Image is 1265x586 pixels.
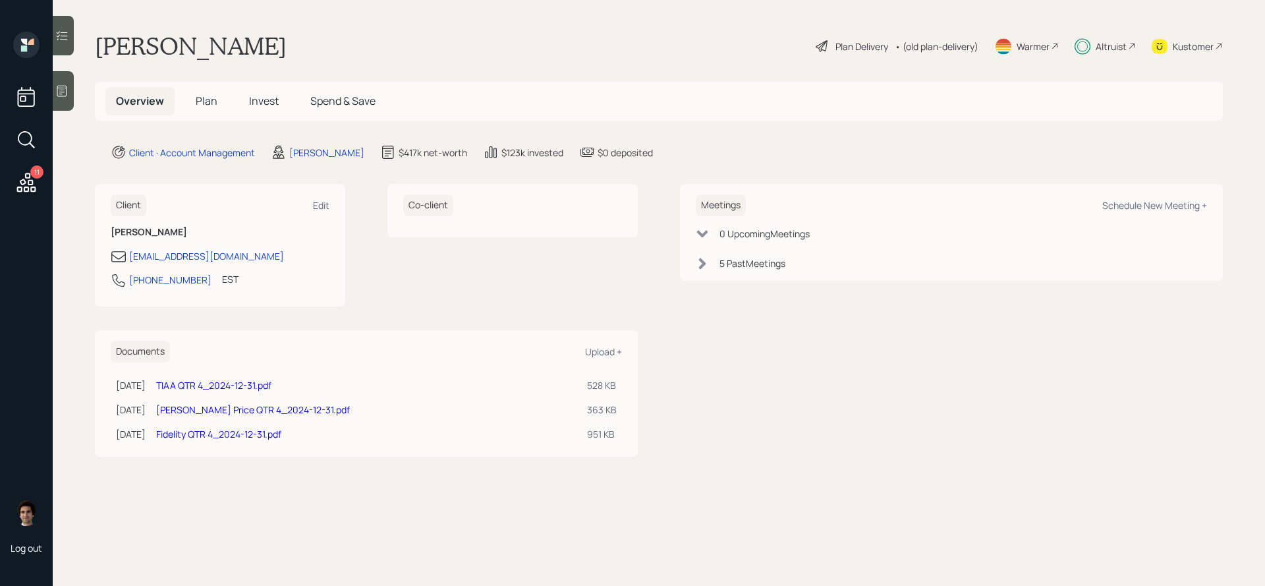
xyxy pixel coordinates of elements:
[116,94,164,108] span: Overview
[11,542,42,554] div: Log out
[289,146,364,160] div: [PERSON_NAME]
[719,227,810,241] div: 0 Upcoming Meeting s
[129,273,211,287] div: [PHONE_NUMBER]
[116,378,146,392] div: [DATE]
[403,194,453,216] h6: Co-client
[13,500,40,526] img: harrison-schaefer-headshot-2.png
[399,146,467,160] div: $417k net-worth
[1102,199,1207,212] div: Schedule New Meeting +
[30,165,43,179] div: 11
[111,227,329,238] h6: [PERSON_NAME]
[719,256,785,270] div: 5 Past Meeting s
[585,345,622,358] div: Upload +
[111,194,146,216] h6: Client
[196,94,217,108] span: Plan
[116,427,146,441] div: [DATE]
[587,427,617,441] div: 951 KB
[895,40,978,53] div: • (old plan-delivery)
[95,32,287,61] h1: [PERSON_NAME]
[156,379,271,392] a: TIAA QTR 4_2024-12-31.pdf
[156,428,281,440] a: Fidelity QTR 4_2024-12-31.pdf
[1096,40,1127,53] div: Altruist
[156,403,350,416] a: [PERSON_NAME] Price QTR 4_2024-12-31.pdf
[598,146,653,160] div: $0 deposited
[116,403,146,417] div: [DATE]
[587,403,617,417] div: 363 KB
[1017,40,1050,53] div: Warmer
[313,199,329,212] div: Edit
[587,378,617,392] div: 528 KB
[1173,40,1214,53] div: Kustomer
[129,249,284,263] div: [EMAIL_ADDRESS][DOMAIN_NAME]
[129,146,255,160] div: Client · Account Management
[835,40,888,53] div: Plan Delivery
[249,94,279,108] span: Invest
[111,341,170,363] h6: Documents
[310,94,376,108] span: Spend & Save
[501,146,563,160] div: $123k invested
[222,272,239,286] div: EST
[696,194,746,216] h6: Meetings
